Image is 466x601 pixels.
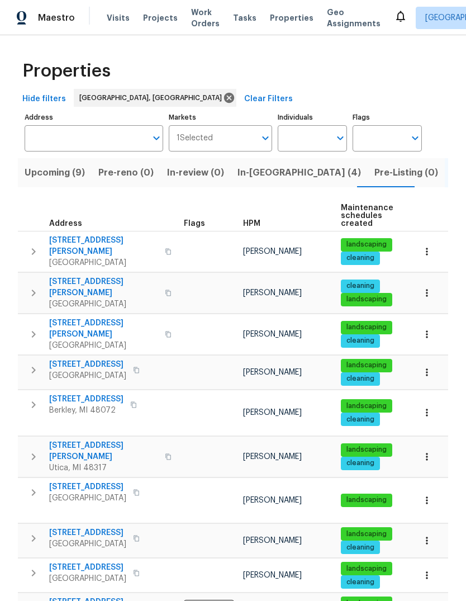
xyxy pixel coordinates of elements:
[258,130,273,146] button: Open
[342,281,379,291] span: cleaning
[278,114,347,121] label: Individuals
[407,130,423,146] button: Open
[49,538,126,550] span: [GEOGRAPHIC_DATA]
[332,130,348,146] button: Open
[243,248,302,255] span: [PERSON_NAME]
[49,220,82,228] span: Address
[342,336,379,346] span: cleaning
[233,14,256,22] span: Tasks
[327,7,381,29] span: Geo Assignments
[49,440,158,462] span: [STREET_ADDRESS][PERSON_NAME]
[243,368,302,376] span: [PERSON_NAME]
[342,374,379,384] span: cleaning
[342,361,391,370] span: landscaping
[79,92,226,103] span: [GEOGRAPHIC_DATA], [GEOGRAPHIC_DATA]
[243,453,302,461] span: [PERSON_NAME]
[342,445,391,455] span: landscaping
[18,89,70,110] button: Hide filters
[98,165,154,181] span: Pre-reno (0)
[374,165,438,181] span: Pre-Listing (0)
[49,359,126,370] span: [STREET_ADDRESS]
[243,409,302,417] span: [PERSON_NAME]
[191,7,220,29] span: Work Orders
[49,276,158,299] span: [STREET_ADDRESS][PERSON_NAME]
[342,415,379,424] span: cleaning
[49,299,158,310] span: [GEOGRAPHIC_DATA]
[22,92,66,106] span: Hide filters
[49,405,123,416] span: Berkley, MI 48072
[143,12,178,23] span: Projects
[342,240,391,249] span: landscaping
[184,220,205,228] span: Flags
[342,543,379,552] span: cleaning
[49,462,158,474] span: Utica, MI 48317
[342,323,391,332] span: landscaping
[243,220,260,228] span: HPM
[342,564,391,574] span: landscaping
[342,495,391,505] span: landscaping
[243,571,302,579] span: [PERSON_NAME]
[25,114,163,121] label: Address
[243,496,302,504] span: [PERSON_NAME]
[49,318,158,340] span: [STREET_ADDRESS][PERSON_NAME]
[49,257,158,268] span: [GEOGRAPHIC_DATA]
[342,295,391,304] span: landscaping
[49,573,126,584] span: [GEOGRAPHIC_DATA]
[342,401,391,411] span: landscaping
[49,481,126,493] span: [STREET_ADDRESS]
[342,458,379,468] span: cleaning
[342,529,391,539] span: landscaping
[342,253,379,263] span: cleaning
[49,493,126,504] span: [GEOGRAPHIC_DATA]
[342,578,379,587] span: cleaning
[177,134,213,143] span: 1 Selected
[243,289,302,297] span: [PERSON_NAME]
[237,165,361,181] span: In-[GEOGRAPHIC_DATA] (4)
[25,165,85,181] span: Upcoming (9)
[38,12,75,23] span: Maestro
[49,562,126,573] span: [STREET_ADDRESS]
[49,394,123,405] span: [STREET_ADDRESS]
[49,527,126,538] span: [STREET_ADDRESS]
[243,330,302,338] span: [PERSON_NAME]
[243,537,302,545] span: [PERSON_NAME]
[149,130,164,146] button: Open
[22,65,111,77] span: Properties
[49,340,158,351] span: [GEOGRAPHIC_DATA]
[169,114,273,121] label: Markets
[167,165,224,181] span: In-review (0)
[74,89,236,107] div: [GEOGRAPHIC_DATA], [GEOGRAPHIC_DATA]
[353,114,422,121] label: Flags
[244,92,293,106] span: Clear Filters
[240,89,297,110] button: Clear Filters
[107,12,130,23] span: Visits
[270,12,313,23] span: Properties
[341,204,393,228] span: Maintenance schedules created
[49,370,126,381] span: [GEOGRAPHIC_DATA]
[49,235,158,257] span: [STREET_ADDRESS][PERSON_NAME]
